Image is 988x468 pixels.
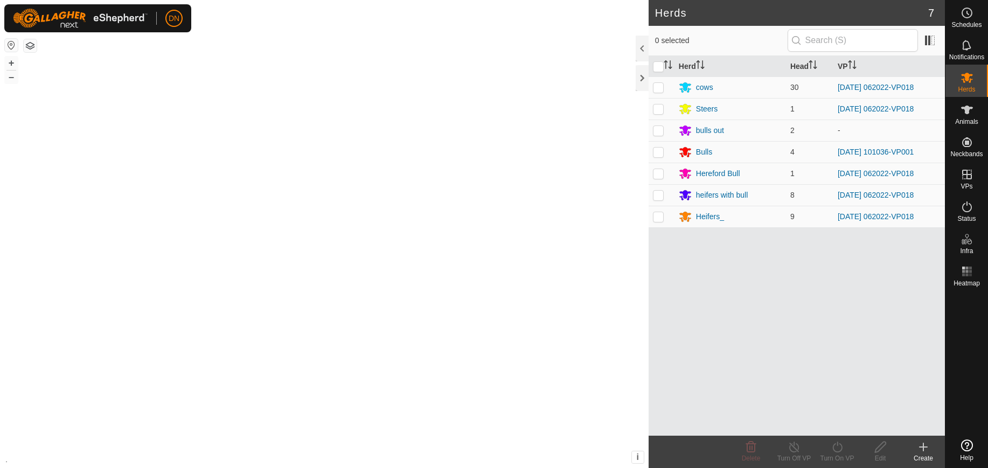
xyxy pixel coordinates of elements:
[790,191,795,199] span: 8
[790,104,795,113] span: 1
[838,169,914,178] a: [DATE] 062022-VP018
[5,39,18,52] button: Reset Map
[5,71,18,83] button: –
[696,125,724,136] div: bulls out
[169,13,179,24] span: DN
[696,146,712,158] div: Bulls
[24,39,37,52] button: Map Layers
[790,169,795,178] span: 1
[902,453,945,463] div: Create
[282,454,322,464] a: Privacy Policy
[816,453,859,463] div: Turn On VP
[957,215,976,222] span: Status
[664,62,672,71] p-sorticon: Activate to sort
[833,56,945,77] th: VP
[696,211,724,222] div: Heifers_
[838,83,914,92] a: [DATE] 062022-VP018
[945,435,988,465] a: Help
[790,126,795,135] span: 2
[809,62,817,71] p-sorticon: Activate to sort
[838,148,914,156] a: [DATE] 101036-VP001
[954,280,980,287] span: Heatmap
[949,54,984,60] span: Notifications
[928,5,934,21] span: 7
[773,453,816,463] div: Turn Off VP
[790,83,799,92] span: 30
[790,212,795,221] span: 9
[696,62,705,71] p-sorticon: Activate to sort
[960,248,973,254] span: Infra
[838,212,914,221] a: [DATE] 062022-VP018
[833,120,945,141] td: -
[632,451,644,463] button: i
[13,9,148,28] img: Gallagher Logo
[961,183,972,190] span: VPs
[637,452,639,462] span: i
[950,151,983,157] span: Neckbands
[674,56,786,77] th: Herd
[958,86,975,93] span: Herds
[951,22,982,28] span: Schedules
[838,191,914,199] a: [DATE] 062022-VP018
[696,168,740,179] div: Hereford Bull
[696,82,713,93] div: cows
[790,148,795,156] span: 4
[955,118,978,125] span: Animals
[788,29,918,52] input: Search (S)
[696,190,748,201] div: heifers with bull
[960,455,973,461] span: Help
[859,453,902,463] div: Edit
[5,57,18,69] button: +
[848,62,857,71] p-sorticon: Activate to sort
[335,454,367,464] a: Contact Us
[786,56,833,77] th: Head
[838,104,914,113] a: [DATE] 062022-VP018
[655,6,928,19] h2: Herds
[696,103,718,115] div: Steers
[742,455,761,462] span: Delete
[655,35,788,46] span: 0 selected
